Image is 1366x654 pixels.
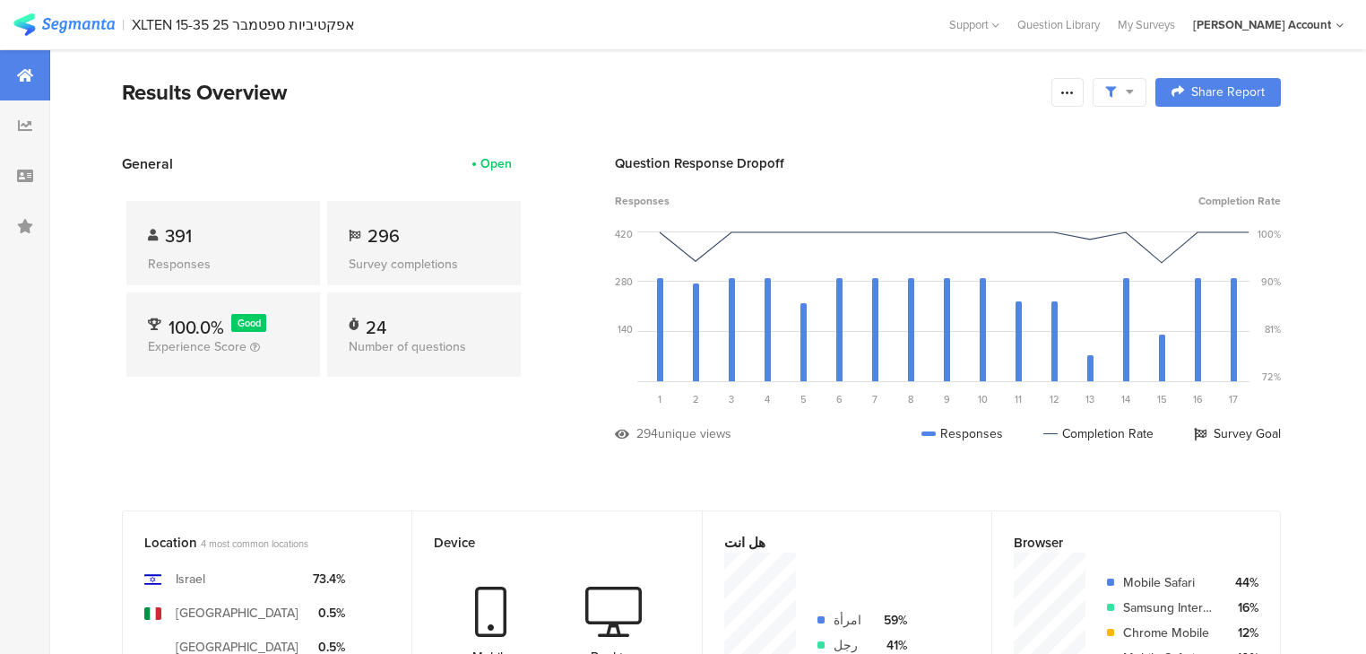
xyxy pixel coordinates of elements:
[944,392,950,406] span: 9
[836,392,843,406] span: 6
[765,392,770,406] span: 4
[1227,573,1258,592] div: 44%
[658,392,661,406] span: 1
[1050,392,1059,406] span: 12
[367,222,400,249] span: 296
[148,337,246,356] span: Experience Score
[921,424,1003,443] div: Responses
[122,76,1042,109] div: Results Overview
[1157,392,1167,406] span: 15
[165,222,192,249] span: 391
[834,611,861,630] div: امرأة
[201,536,308,551] span: 4 most common locations
[724,533,940,553] div: هل انت
[800,392,807,406] span: 5
[122,153,173,174] span: General
[729,392,734,406] span: 3
[1121,392,1130,406] span: 14
[176,604,298,623] div: [GEOGRAPHIC_DATA]
[13,13,115,36] img: segmanta logo
[908,392,913,406] span: 8
[1227,598,1258,617] div: 16%
[176,570,205,589] div: Israel
[615,193,670,209] span: Responses
[349,337,466,356] span: Number of questions
[480,154,512,173] div: Open
[313,604,345,623] div: 0.5%
[1258,227,1281,241] div: 100%
[238,316,261,330] span: Good
[636,424,658,443] div: 294
[1229,392,1238,406] span: 17
[434,533,650,553] div: Device
[978,392,988,406] span: 10
[1123,598,1213,617] div: Samsung Internet
[122,14,125,35] div: |
[658,424,731,443] div: unique views
[1191,86,1265,99] span: Share Report
[349,255,499,274] div: Survey completions
[148,255,298,274] div: Responses
[949,11,999,39] div: Support
[872,392,878,406] span: 7
[144,533,360,553] div: Location
[615,153,1281,173] div: Question Response Dropoff
[1043,424,1154,443] div: Completion Rate
[693,392,699,406] span: 2
[366,314,386,332] div: 24
[169,314,224,341] span: 100.0%
[132,16,355,33] div: XLTEN 15-35 אפקטיביות ספטמבר 25
[1123,573,1213,592] div: Mobile Safari
[1008,16,1109,33] a: Question Library
[1198,193,1281,209] span: Completion Rate
[1014,533,1229,553] div: Browser
[1265,322,1281,336] div: 81%
[615,227,633,241] div: 420
[1227,623,1258,642] div: 12%
[1085,392,1094,406] span: 13
[1194,424,1281,443] div: Survey Goal
[1015,392,1022,406] span: 11
[618,322,633,336] div: 140
[1262,370,1281,384] div: 72%
[1193,392,1203,406] span: 16
[615,275,633,289] div: 280
[1261,275,1281,289] div: 90%
[1193,16,1331,33] div: [PERSON_NAME] Account
[876,611,907,630] div: 59%
[313,570,345,589] div: 73.4%
[1109,16,1184,33] a: My Surveys
[1123,623,1213,642] div: Chrome Mobile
